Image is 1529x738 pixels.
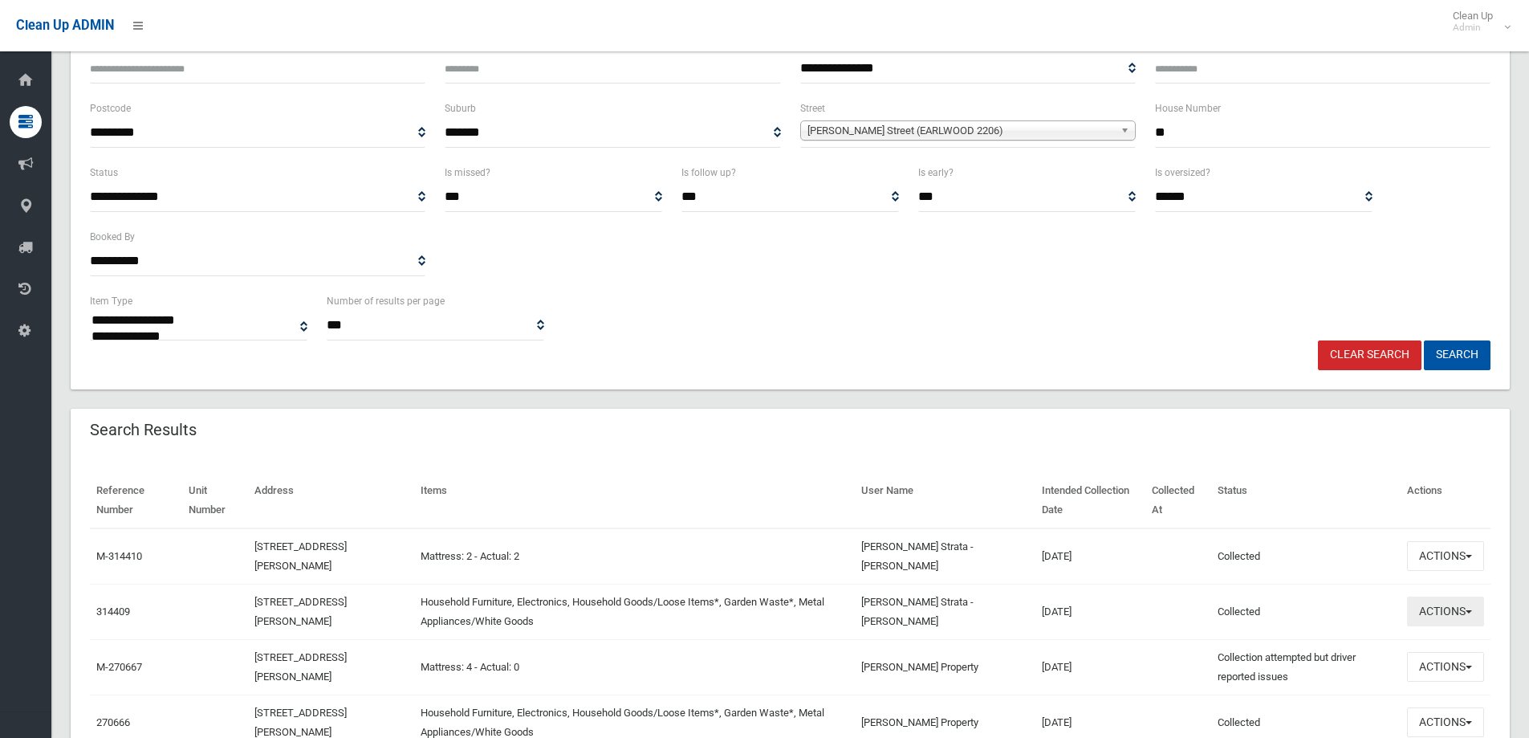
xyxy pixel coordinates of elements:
a: 314409 [96,605,130,618]
th: Items [414,473,855,528]
th: Actions [1401,473,1490,528]
span: Clean Up ADMIN [16,18,114,33]
a: [STREET_ADDRESS][PERSON_NAME] [254,596,347,627]
label: Suburb [445,100,476,117]
label: House Number [1155,100,1221,117]
td: [PERSON_NAME] Strata - [PERSON_NAME] [855,528,1035,585]
td: Mattress: 2 - Actual: 2 [414,528,855,585]
td: Mattress: 4 - Actual: 0 [414,639,855,695]
label: Is missed? [445,164,490,181]
td: Household Furniture, Electronics, Household Goods/Loose Items*, Garden Waste*, Metal Appliances/W... [414,584,855,639]
td: Collected [1211,584,1401,639]
button: Search [1424,340,1490,370]
span: Clean Up [1445,10,1509,34]
th: Intended Collection Date [1035,473,1145,528]
td: Collected [1211,528,1401,585]
a: M-314410 [96,550,142,562]
a: [STREET_ADDRESS][PERSON_NAME] [254,707,347,738]
header: Search Results [71,414,216,446]
label: Status [90,164,118,181]
label: Is early? [918,164,954,181]
th: Reference Number [90,473,182,528]
label: Is follow up? [681,164,736,181]
button: Actions [1407,652,1484,682]
small: Admin [1453,22,1493,34]
th: User Name [855,473,1035,528]
th: Address [248,473,414,528]
a: M-270667 [96,661,142,673]
label: Postcode [90,100,131,117]
td: [PERSON_NAME] Strata - [PERSON_NAME] [855,584,1035,639]
td: [DATE] [1035,584,1145,639]
label: Booked By [90,228,135,246]
button: Actions [1407,707,1484,737]
td: [DATE] [1035,639,1145,695]
button: Actions [1407,597,1484,626]
a: Clear Search [1318,340,1421,370]
button: Actions [1407,541,1484,571]
th: Status [1211,473,1401,528]
th: Collected At [1145,473,1211,528]
td: [PERSON_NAME] Property [855,639,1035,695]
a: [STREET_ADDRESS][PERSON_NAME] [254,651,347,683]
label: Street [800,100,825,117]
td: [DATE] [1035,528,1145,585]
td: Collection attempted but driver reported issues [1211,639,1401,695]
label: Item Type [90,292,132,310]
label: Number of results per page [327,292,445,310]
label: Is oversized? [1155,164,1210,181]
a: [STREET_ADDRESS][PERSON_NAME] [254,540,347,572]
span: [PERSON_NAME] Street (EARLWOOD 2206) [807,121,1114,141]
th: Unit Number [182,473,249,528]
a: 270666 [96,716,130,728]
